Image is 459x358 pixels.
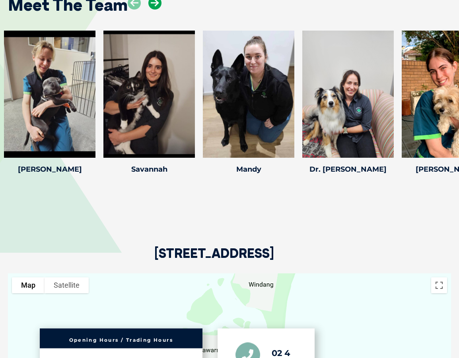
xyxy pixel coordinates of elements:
[12,277,45,293] button: Show street map
[443,36,451,44] button: Search
[45,277,89,293] button: Show satellite imagery
[44,337,198,342] h6: Opening Hours / Trading Hours
[154,247,274,273] h2: [STREET_ADDRESS]
[4,166,95,173] h4: [PERSON_NAME]
[431,277,447,293] button: Toggle fullscreen view
[302,166,394,173] h4: Dr. [PERSON_NAME]
[103,166,195,173] h4: Savannah
[203,166,294,173] h4: Mandy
